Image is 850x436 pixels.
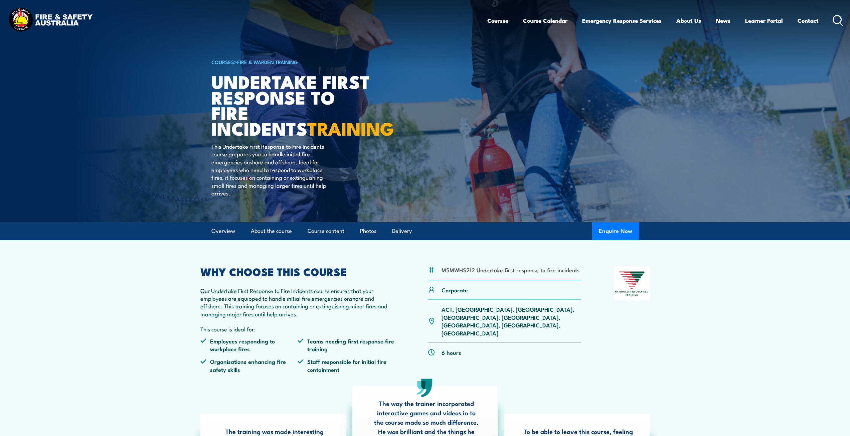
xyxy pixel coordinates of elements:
h1: Undertake First Response to Fire Incidents [211,74,376,136]
a: News [716,12,730,29]
a: Emergency Response Services [582,12,662,29]
a: About Us [676,12,701,29]
button: Enquire Now [592,222,639,240]
a: Course content [308,222,344,240]
li: Staff responsible for initial fire containment [298,357,395,373]
p: Corporate [442,286,468,294]
a: Delivery [392,222,412,240]
strong: TRAINING [307,114,394,142]
li: Organisations enhancing fire safety skills [200,357,298,373]
a: About the course [251,222,292,240]
img: Nationally Recognised Training logo. [614,267,650,301]
a: Contact [798,12,819,29]
p: Our Undertake First Response to Fire Incidents course ensures that your employees are equipped to... [200,287,395,318]
a: Photos [360,222,376,240]
p: ACT, [GEOGRAPHIC_DATA], [GEOGRAPHIC_DATA], [GEOGRAPHIC_DATA], [GEOGRAPHIC_DATA], [GEOGRAPHIC_DATA... [442,305,581,337]
p: This course is ideal for: [200,325,395,333]
a: Courses [487,12,508,29]
li: Employees responding to workplace fires [200,337,298,353]
a: Fire & Warden Training [237,58,298,65]
a: Learner Portal [745,12,783,29]
h2: WHY CHOOSE THIS COURSE [200,267,395,276]
h6: > [211,58,376,66]
a: COURSES [211,58,234,65]
p: This Undertake First Response to Fire Incidents course prepares you to handle initial fire emerge... [211,142,333,197]
a: Course Calendar [523,12,567,29]
li: Teams needing first response fire training [298,337,395,353]
a: Overview [211,222,235,240]
li: MSMWHS212 Undertake first response to fire incidents [442,266,579,274]
p: 6 hours [442,348,461,356]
